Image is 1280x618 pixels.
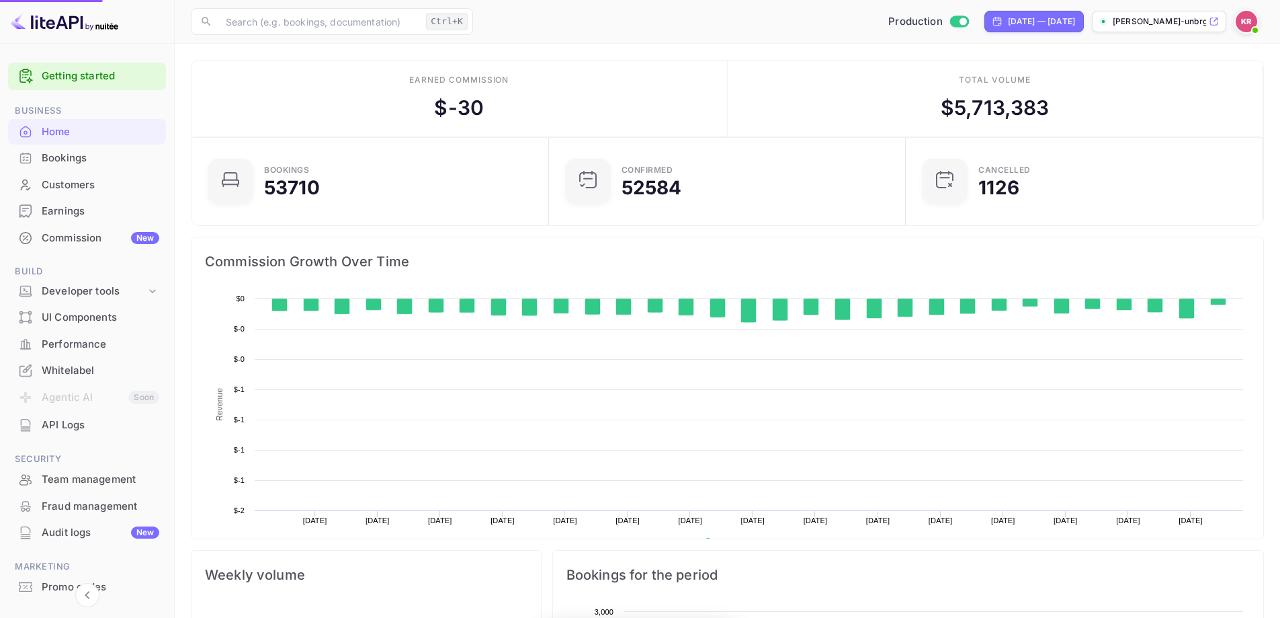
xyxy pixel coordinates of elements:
div: 1126 [978,178,1019,197]
div: 53710 [264,178,320,197]
text: $0 [236,295,245,303]
div: UI Components [42,310,159,325]
a: Home [8,119,166,144]
span: Weekly volume [205,564,527,586]
div: CommissionNew [8,225,166,252]
div: Home [42,124,159,140]
span: Commission Growth Over Time [205,251,1250,272]
div: [DATE] — [DATE] [1008,15,1075,28]
text: 3,000 [594,608,613,616]
text: [DATE] [490,516,515,525]
div: Confirmed [622,166,673,174]
span: Bookings for the period [566,564,1250,586]
div: Bookings [42,151,159,166]
text: Revenue [215,388,224,421]
div: Ctrl+K [426,13,468,30]
div: Developer tools [42,284,146,299]
div: Earnings [42,204,159,219]
img: LiteAPI logo [11,11,118,32]
div: Earned commission [409,74,509,86]
text: Revenue [717,538,751,547]
img: Kobus Roux [1236,11,1257,32]
a: Whitelabel [8,358,166,383]
text: [DATE] [1054,516,1078,525]
text: [DATE] [866,516,890,525]
text: [DATE] [741,516,765,525]
div: Total volume [959,74,1031,86]
a: Promo codes [8,574,166,599]
span: Marketing [8,559,166,574]
text: $-0 [234,355,245,363]
text: [DATE] [553,516,577,525]
div: Team management [42,472,159,488]
div: Bookings [264,166,309,174]
button: Collapse navigation [75,583,99,607]
a: Performance [8,332,166,356]
div: Fraud management [42,499,159,514]
text: [DATE] [615,516,640,525]
input: Search (e.g. bookings, documentation) [218,8,421,35]
div: 52584 [622,178,682,197]
a: API Logs [8,412,166,437]
div: Fraud management [8,494,166,520]
text: $-1 [234,476,245,484]
div: Whitelabel [8,358,166,384]
text: [DATE] [678,516,702,525]
text: [DATE] [428,516,452,525]
div: UI Components [8,305,166,331]
a: Fraud management [8,494,166,518]
text: $-1 [234,446,245,454]
text: $-2 [234,506,245,514]
div: Promo codes [42,580,159,595]
div: $ 5,713,383 [941,93,1050,123]
div: Performance [42,337,159,352]
text: $-1 [234,416,245,424]
div: New [131,232,159,244]
div: Customers [8,172,166,198]
div: CANCELLED [978,166,1031,174]
div: Audit logsNew [8,520,166,546]
a: UI Components [8,305,166,330]
div: Switch to Sandbox mode [883,14,974,30]
p: [PERSON_NAME]-unbrg.[PERSON_NAME]... [1113,15,1206,28]
div: Customers [42,178,159,193]
span: Security [8,452,166,467]
text: $-1 [234,385,245,393]
div: Earnings [8,198,166,225]
div: API Logs [42,418,159,433]
a: Bookings [8,145,166,170]
span: Business [8,104,166,118]
div: Bookings [8,145,166,171]
text: [DATE] [929,516,953,525]
text: [DATE] [804,516,828,525]
text: [DATE] [303,516,327,525]
div: Developer tools [8,280,166,303]
text: [DATE] [366,516,390,525]
div: New [131,527,159,539]
a: Earnings [8,198,166,223]
div: Getting started [8,63,166,90]
text: [DATE] [1179,516,1203,525]
text: $-0 [234,325,245,333]
div: Whitelabel [42,363,159,379]
a: CommissionNew [8,225,166,250]
text: [DATE] [991,516,1015,525]
a: Audit logsNew [8,520,166,545]
span: Build [8,264,166,279]
div: Team management [8,467,166,493]
text: [DATE] [1116,516,1140,525]
span: Production [888,14,943,30]
a: Team management [8,467,166,492]
div: Home [8,119,166,145]
div: Promo codes [8,574,166,601]
a: Getting started [42,69,159,84]
div: Commission [42,231,159,246]
div: API Logs [8,412,166,438]
div: Audit logs [42,525,159,541]
a: Customers [8,172,166,197]
div: $ -30 [434,93,484,123]
div: Performance [8,332,166,358]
